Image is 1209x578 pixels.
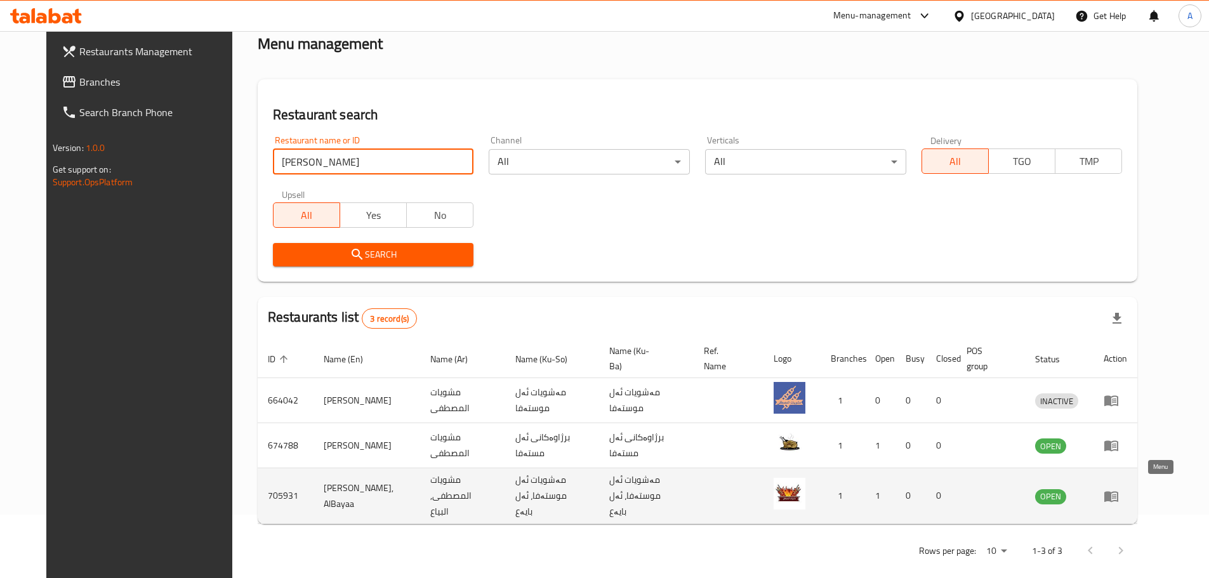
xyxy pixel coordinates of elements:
span: Ref. Name [704,343,748,374]
button: TGO [988,148,1055,174]
td: 1 [821,423,865,468]
td: 0 [865,378,895,423]
label: Delivery [930,136,962,145]
span: 3 record(s) [362,313,416,325]
span: Search [283,247,464,263]
a: Branches [51,67,248,97]
td: 674788 [258,423,314,468]
td: مشويات المصطفى [420,423,505,468]
div: Rows per page: [981,542,1012,561]
td: 1 [865,423,895,468]
th: Open [865,339,895,378]
td: مەشویات ئەل موستەفا، ئەل بایەع [599,468,693,524]
div: Export file [1102,303,1132,334]
button: TMP [1055,148,1122,174]
th: Logo [763,339,821,378]
span: Name (Ku-Ba) [609,343,678,374]
div: Menu-management [833,8,911,23]
span: Name (En) [324,351,380,367]
a: Restaurants Management [51,36,248,67]
span: Name (Ar) [430,351,484,367]
span: TMP [1060,152,1117,171]
span: All [927,152,984,171]
div: All [489,149,690,174]
td: [PERSON_NAME] [314,378,420,423]
th: Branches [821,339,865,378]
p: 1-3 of 3 [1032,543,1062,559]
img: Al Mustafa Grills [774,427,805,459]
button: Search [273,243,474,266]
div: OPEN [1035,489,1066,504]
td: مشويات المصطفى, البياع [420,468,505,524]
a: Search Branch Phone [51,97,248,128]
td: 0 [895,468,926,524]
span: No [412,206,468,225]
span: Version: [53,140,84,156]
span: All [279,206,335,225]
th: Closed [926,339,956,378]
td: 705931 [258,468,314,524]
button: All [273,202,340,228]
td: [PERSON_NAME], AlBayaa [314,468,420,524]
span: POS group [967,343,1010,374]
td: 0 [895,378,926,423]
button: Yes [340,202,407,228]
div: All [705,149,906,174]
label: Upsell [282,190,305,199]
span: TGO [994,152,1050,171]
span: Yes [345,206,402,225]
button: All [922,148,989,174]
span: Restaurants Management [79,44,238,59]
td: [PERSON_NAME] [314,423,420,468]
table: enhanced table [258,339,1138,524]
button: No [406,202,473,228]
td: 664042 [258,378,314,423]
span: Branches [79,74,238,89]
th: Busy [895,339,926,378]
span: OPEN [1035,439,1066,454]
td: 0 [926,468,956,524]
td: 1 [821,468,865,524]
span: Get support on: [53,161,111,178]
img: Al Mustafa Grills [774,382,805,414]
td: مەشویات ئەل موستەفا، ئەل بایەع [505,468,599,524]
input: Search for restaurant name or ID.. [273,149,474,174]
a: Support.OpsPlatform [53,174,133,190]
td: 1 [821,378,865,423]
span: Status [1035,351,1076,367]
img: Al Mustafa Grills, AlBayaa [774,478,805,509]
td: 0 [926,423,956,468]
span: ID [268,351,292,367]
td: 0 [895,423,926,468]
td: مەشویات ئەل موستەفا [505,378,599,423]
div: Menu [1104,393,1127,408]
span: Name (Ku-So) [515,351,584,367]
td: برژاوەکانی ئەل مستەفا [599,423,693,468]
span: INACTIVE [1035,394,1078,409]
span: A [1187,9,1192,23]
span: OPEN [1035,489,1066,504]
td: برژاوەکانی ئەل مستەفا [505,423,599,468]
td: مەشویات ئەل موستەفا [599,378,693,423]
h2: Restaurant search [273,105,1123,124]
h2: Restaurants list [268,308,417,329]
div: Total records count [362,308,417,329]
th: Action [1093,339,1137,378]
p: Rows per page: [919,543,976,559]
td: 0 [926,378,956,423]
div: Menu [1104,438,1127,453]
span: Search Branch Phone [79,105,238,120]
td: 1 [865,468,895,524]
span: 1.0.0 [86,140,105,156]
td: مشويات المصطفى [420,378,505,423]
h2: Menu management [258,34,383,54]
div: [GEOGRAPHIC_DATA] [971,9,1055,23]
